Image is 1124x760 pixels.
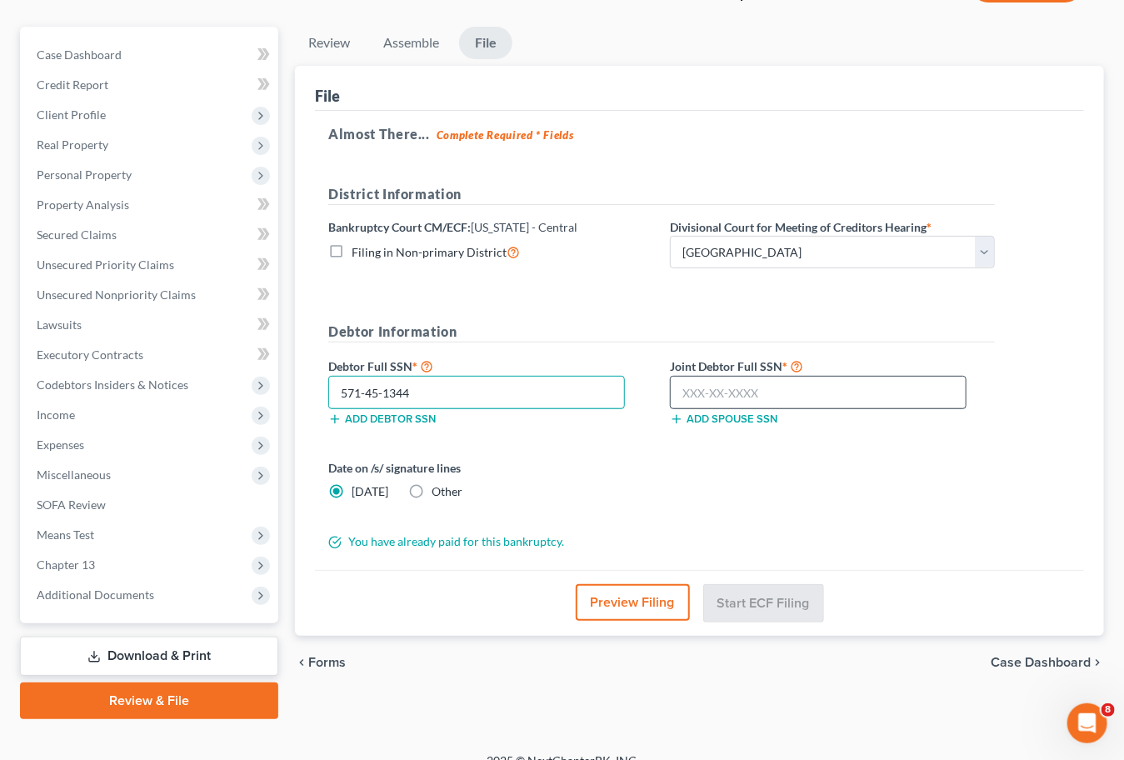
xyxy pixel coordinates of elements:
[23,70,278,100] a: Credit Report
[20,682,278,719] a: Review & File
[576,584,690,621] button: Preview Filing
[370,27,452,59] a: Assemble
[60,153,320,238] div: Hello! For the life of me I cant remember I am preparing to file a petition do I need to break it...
[37,137,108,152] span: Real Property
[37,257,174,272] span: Unsecured Priority Claims
[295,656,308,669] i: chevron_left
[23,40,278,70] a: Case Dashboard
[352,484,388,498] span: [DATE]
[68,450,163,463] strong: All Cases View
[37,347,143,362] span: Executory Contracts
[670,218,932,236] label: Divisional Court for Meeting of Creditors Hearing
[26,546,39,559] button: Emoji picker
[292,7,322,37] div: Close
[328,184,995,205] h5: District Information
[37,527,94,542] span: Means Test
[23,310,278,340] a: Lawsuits
[37,467,111,482] span: Miscellaneous
[13,252,273,378] div: You’ll get replies here and in your email:✉️[EMAIL_ADDRESS][DOMAIN_NAME]Our usual reply time🕒A fe...
[295,27,363,59] a: Review
[328,124,1071,144] h5: Almost There...
[670,376,967,409] input: XXX-XX-XXXX
[73,163,307,228] div: Hello! For the life of me I cant remember I am preparing to file a petition do I need to break it...
[1102,703,1115,717] span: 8
[52,479,319,523] div: Downloading Forms
[37,497,106,512] span: SOFA Review
[37,197,129,212] span: Property Analysis
[14,511,319,539] textarea: Message…
[13,380,320,434] div: Operator says…
[37,77,108,92] span: Credit Report
[308,656,346,669] span: Forms
[328,322,995,342] h5: Debtor Information
[432,484,462,498] span: Other
[315,86,340,106] div: File
[328,376,625,409] input: XXX-XX-XXXX
[23,490,278,520] a: SOFA Review
[328,459,653,477] label: Date on /s/ signature lines
[37,437,84,452] span: Expenses
[662,356,1003,376] label: Joint Debtor Full SSN
[459,27,512,59] a: File
[81,8,189,21] h1: [PERSON_NAME]
[37,407,75,422] span: Income
[352,245,507,259] span: Filing in Non-primary District
[13,380,273,432] div: In the meantime, these articles might help:
[286,539,312,566] button: Send a message…
[991,656,1104,669] a: Case Dashboard chevron_right
[37,47,122,62] span: Case Dashboard
[37,107,106,122] span: Client Profile
[320,533,1003,550] div: You have already paid for this bankruptcy.
[13,131,320,153] div: [DATE]
[52,546,66,559] button: Gif picker
[20,637,278,676] a: Download & Print
[1091,656,1104,669] i: chevron_right
[41,352,119,366] b: A few hours
[23,340,278,370] a: Executory Contracts
[27,390,260,422] div: In the meantime, these articles might help:
[703,584,824,622] button: Start ECF Filing
[13,153,320,252] div: Jenn says…
[37,587,154,602] span: Additional Documents
[11,7,42,38] button: go back
[991,656,1091,669] span: Case Dashboard
[471,220,577,234] span: [US_STATE] - Central
[1067,703,1107,743] iframe: Intercom live chat
[328,412,436,426] button: Add debtor SSN
[320,356,662,376] label: Debtor Full SSN
[37,227,117,242] span: Secured Claims
[23,220,278,250] a: Secured Claims
[79,546,92,559] button: Upload attachment
[328,218,577,236] label: Bankruptcy Court CM/ECF:
[68,494,198,507] strong: Downloading Forms
[37,287,196,302] span: Unsecured Nonpriority Claims
[27,262,260,327] div: You’ll get replies here and in your email: ✉️
[37,317,82,332] span: Lawsuits
[106,546,119,559] button: Start recording
[37,557,95,572] span: Chapter 13
[261,7,292,38] button: Home
[27,336,260,368] div: Our usual reply time 🕒
[81,21,114,37] p: Active
[37,377,188,392] span: Codebtors Insiders & Notices
[13,434,320,640] div: Operator says…
[13,252,320,380] div: Operator says…
[437,128,574,142] strong: Complete Required * Fields
[295,656,368,669] button: chevron_left Forms
[23,250,278,280] a: Unsecured Priority Claims
[52,435,319,479] div: All Cases View
[27,296,159,326] b: [EMAIL_ADDRESS][DOMAIN_NAME]
[47,9,74,36] img: Profile image for James
[152,472,181,500] button: Scroll to bottom
[670,412,777,426] button: Add spouse SSN
[37,167,132,182] span: Personal Property
[23,190,278,220] a: Property Analysis
[23,280,278,310] a: Unsecured Nonpriority Claims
